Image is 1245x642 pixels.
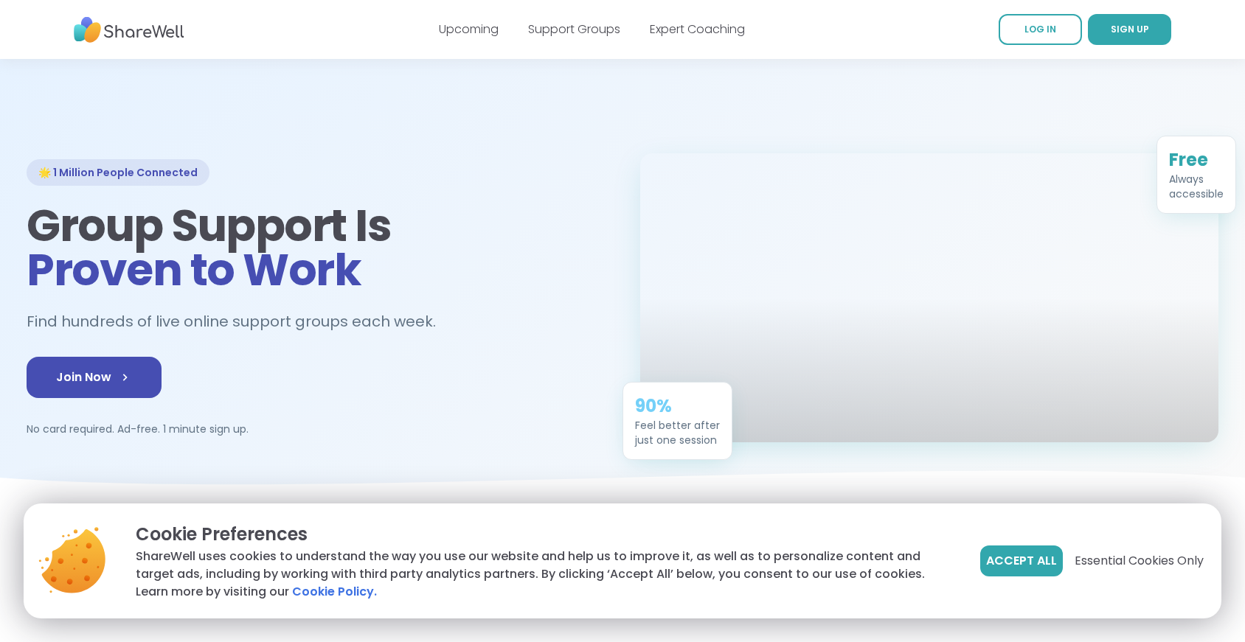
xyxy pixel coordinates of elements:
a: LOG IN [999,14,1082,45]
div: Free [1169,148,1224,172]
button: Accept All [980,545,1063,576]
span: SIGN UP [1111,23,1149,35]
a: Support Groups [528,21,620,38]
div: 90% [635,394,720,418]
p: Cookie Preferences [136,521,957,548]
span: Join Now [56,369,132,386]
span: Proven to Work [27,239,361,301]
span: Essential Cookies Only [1075,552,1204,570]
p: ShareWell uses cookies to understand the way you use our website and help us to improve it, as we... [136,548,957,601]
div: Always accessible [1169,172,1224,201]
h2: Find hundreds of live online support groups each week. [27,310,451,334]
span: LOG IN [1024,23,1056,35]
span: Accept All [986,552,1057,570]
a: SIGN UP [1088,14,1171,45]
a: Upcoming [439,21,499,38]
h1: Group Support Is [27,203,605,292]
a: Cookie Policy. [292,583,377,601]
div: Feel better after just one session [635,418,720,447]
div: 🌟 1 Million People Connected [27,159,209,186]
a: Join Now [27,357,162,398]
a: Expert Coaching [650,21,745,38]
p: No card required. Ad-free. 1 minute sign up. [27,422,605,436]
img: ShareWell Nav Logo [74,10,184,50]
